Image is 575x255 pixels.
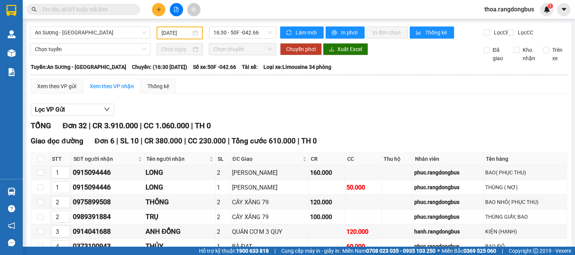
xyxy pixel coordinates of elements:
span: plus [156,7,161,12]
div: 2 [217,168,229,177]
th: CR [309,153,345,165]
span: CR 3.910.000 [92,121,138,130]
div: QUÁN CƠM 3 QUY [232,227,308,236]
button: aim [187,3,201,16]
button: syncLàm mới [280,26,324,39]
span: | [228,137,230,145]
div: CÂY XĂNG 79 [232,197,308,207]
span: CC 1.060.000 [144,121,189,130]
div: Thống kê [147,82,169,90]
button: In đơn chọn [367,26,408,39]
button: printerIn phơi [326,26,365,39]
span: question-circle [8,205,15,212]
div: 0915094446 [73,167,143,178]
img: solution-icon [8,68,16,76]
span: Đã giao [490,46,508,62]
th: CC [345,153,382,165]
span: Cung cấp máy in - giấy in: [281,247,340,255]
button: file-add [170,3,183,16]
div: TRỤ [146,211,214,222]
span: Giao dọc đường [31,137,83,145]
span: down [104,106,110,112]
span: Tên người nhận [146,155,208,163]
div: BÀ ĐẠT [232,242,308,251]
img: warehouse-icon [8,30,16,38]
span: sync [286,30,293,36]
div: [PERSON_NAME] [232,168,308,177]
span: | [140,121,142,130]
span: message [8,239,15,246]
div: LONG [146,182,214,193]
span: Lọc VP Gửi [35,105,65,114]
button: plus [152,3,165,16]
td: LONG [144,180,216,195]
b: Tuyến: An Sương - [GEOGRAPHIC_DATA] [31,64,126,70]
span: | [89,121,91,130]
span: notification [8,222,15,229]
span: Chọn tuyến [35,44,146,55]
span: Thống kê [425,28,448,37]
div: 120.000 [346,227,380,236]
span: 1 [549,3,551,9]
button: downloadXuất Excel [323,43,368,55]
span: caret-down [561,6,567,13]
div: 0989391884 [73,211,143,222]
span: Lọc CR [491,28,511,37]
div: 160.000 [310,168,344,177]
input: Chọn ngày [161,45,192,53]
div: 0914041688 [73,226,143,237]
strong: 1900 633 818 [236,248,269,254]
span: file-add [174,7,179,12]
div: THÔNG [146,197,214,207]
span: | [274,247,276,255]
div: LONG [146,167,214,178]
button: caret-down [557,3,570,16]
span: Chuyến: (16:30 [DATE]) [132,63,187,71]
span: Đơn 6 [95,137,115,145]
div: THỦY [146,241,214,252]
span: Miền Bắc [442,247,496,255]
div: 2 [217,212,229,222]
th: Tên hàng [484,153,567,165]
span: thoa.rangdongbus [478,5,540,14]
span: Tài xế: [242,63,258,71]
td: 0914041688 [72,224,144,239]
span: Trên xe [549,46,567,62]
img: icon-new-feature [544,6,550,13]
span: ĐC Giao [233,155,301,163]
td: LONG [144,165,216,180]
div: 2 [217,197,229,207]
span: TỔNG [31,121,51,130]
sup: 1 [548,3,553,9]
div: 100.000 [310,212,344,222]
span: Số xe: 50F -042.66 [193,63,236,71]
span: In phơi [341,28,359,37]
div: 120.000 [310,197,344,207]
td: 0373100943 [72,239,144,254]
span: Đơn 32 [63,121,87,130]
th: Thu hộ [382,153,413,165]
div: hanh.rangdongbus [414,227,483,236]
span: copyright [533,248,538,253]
img: warehouse-icon [8,49,16,57]
td: 0915094446 [72,165,144,180]
span: An Sương - Quảng Ngãi [35,27,146,38]
td: 0915094446 [72,180,144,195]
span: | [298,137,299,145]
td: ANH ĐỒNG [144,224,216,239]
span: TH 0 [301,137,317,145]
td: THÔNG [144,195,216,210]
div: phuc.rangdongbus [414,213,483,221]
td: THỦY [144,239,216,254]
div: phuc.rangdongbus [414,168,483,177]
div: THÙNG ( NỢ) [485,183,566,191]
td: 0975899508 [72,195,144,210]
span: Hỗ trợ kỹ thuật: [199,247,269,255]
img: logo-vxr [6,5,16,16]
div: ANH ĐỒNG [146,226,214,237]
div: 1 [217,183,229,192]
div: BAO ĐỎ [485,242,566,250]
span: SL 10 [120,137,139,145]
div: 0975899508 [73,197,143,207]
span: download [329,47,334,53]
